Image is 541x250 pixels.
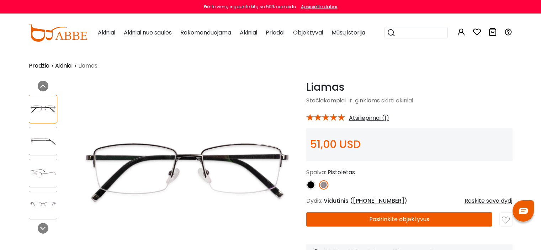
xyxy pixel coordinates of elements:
[204,4,296,10] font: Pirkite vieną ir gaukite kitą su 50% nuolaida
[29,62,49,70] a: Pradžia
[29,102,57,116] img: „Liam Gun“ titano akiniai, nosies pagalvėlių rėmeliai iš „ABBE Glasses“
[301,4,338,10] font: Apsipirkite dabar
[369,215,429,223] font: Pasirinkite objektyvus
[349,114,389,122] font: Atsiliepimai (1)
[404,197,407,205] font: )
[349,96,352,105] font: ir
[266,28,285,37] font: Priedai
[297,4,338,10] a: Apsipirkite dabar
[306,168,326,176] font: Spalva:
[293,28,323,37] font: Objektyvai
[355,96,380,105] a: ginklams
[502,216,510,224] img: patinka
[29,198,57,212] img: „Liam Gun“ titano akiniai, nosies pagalvėlių rėmeliai iš „ABBE Glasses“
[324,197,353,205] font: Vidutinis (
[310,137,361,152] font: 51,00 USD
[328,168,355,176] font: Pistoletas
[332,28,365,37] font: Mūsų istorija
[306,96,346,105] a: Stačiakampiai
[124,28,172,37] font: Akiniai nuo saulės
[29,134,57,148] img: „Liam Gun“ titano akiniai, nosies pagalvėlių rėmeliai iš „ABBE Glasses“
[353,197,404,205] font: [PHONE_NUMBER]
[55,62,73,70] a: Akiniai
[519,208,528,214] img: pokalbis
[306,79,344,95] font: Liamas
[78,62,97,70] font: Liamas
[240,28,257,37] font: Akiniai
[180,28,231,37] font: Rekomenduojama
[381,96,413,105] font: skirti akiniai
[306,212,493,227] button: Pasirinkite objektyvus
[306,197,322,205] font: Dydis:
[98,28,115,37] font: Akiniai
[465,197,513,205] font: Raskite savo dydį
[29,166,57,180] img: „Liam Gun“ titano akiniai, nosies pagalvėlių rėmeliai iš „ABBE Glasses“
[29,24,87,42] img: abbeglasses.com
